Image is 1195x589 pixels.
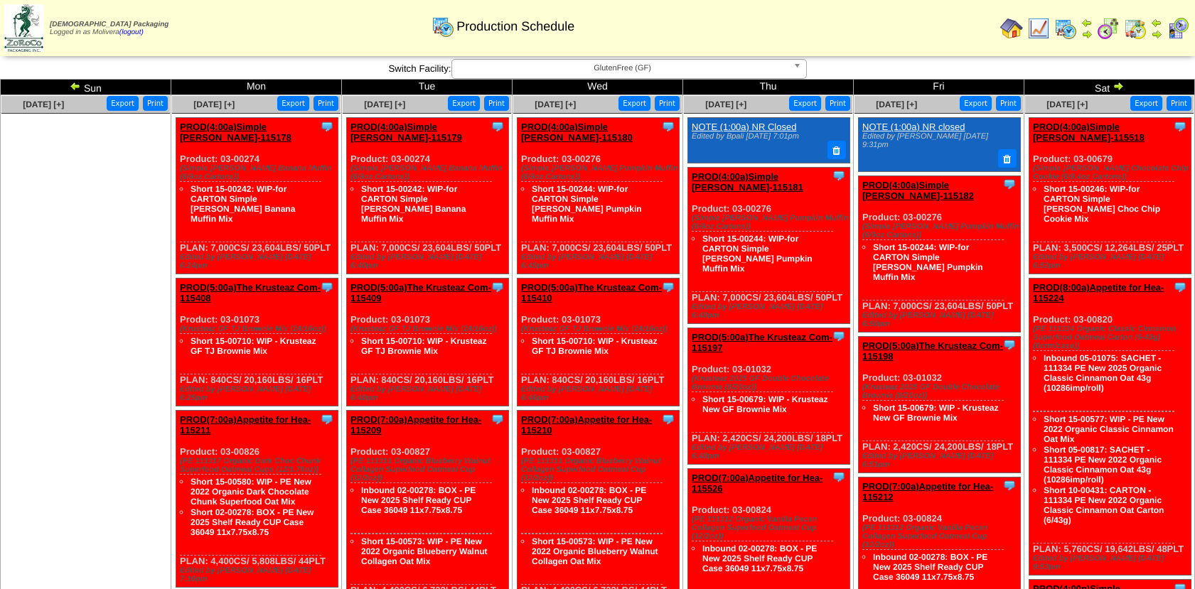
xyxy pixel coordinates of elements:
a: Short 15-00710: WIP - Krusteaz GF TJ Brownie Mix [191,336,316,356]
img: Tooltip [491,412,505,426]
a: Inbound 02-00278: BOX - PE New 2025 Shelf Ready CUP Case 36049 11x7.75x8.75 [702,544,817,573]
a: PROD(7:00a)Appetite for Hea-115212 [862,481,993,502]
td: Fri [854,80,1024,95]
div: Edited by [PERSON_NAME] [DATE] 7:16pm [180,566,338,583]
div: Edited by [PERSON_NAME] [DATE] 6:52pm [1033,253,1191,270]
div: Edited by [PERSON_NAME] [DATE] 6:40pm [350,253,508,270]
td: Sun [1,80,171,95]
div: Product: 03-00276 PLAN: 7,000CS / 23,604LBS / 50PLT [859,175,1021,332]
div: Edited by [PERSON_NAME] [DATE] 9:53pm [1033,554,1191,571]
div: Edited by [PERSON_NAME] [DATE] 6:45pm [521,253,679,270]
img: calendarblend.gif [1097,17,1120,40]
a: PROD(4:00a)Simple [PERSON_NAME]-115182 [862,180,974,201]
button: Print [484,96,509,111]
img: calendarcustomer.gif [1167,17,1189,40]
img: arrowleft.gif [70,80,81,92]
a: Short 15-00573: WIP - PE New 2022 Organic Blueberry Walnut Collagen Oat Mix [532,536,658,566]
a: [DATE] [+] [23,99,64,109]
button: Print [314,96,338,111]
button: Export [1130,96,1162,111]
a: PROD(5:00a)The Krusteaz Com-115197 [692,332,832,353]
button: Print [1167,96,1191,111]
img: calendarprod.gif [432,15,454,38]
img: arrowleft.gif [1151,17,1162,28]
button: Print [996,96,1021,111]
a: Short 15-00244: WIP-for CARTON Simple [PERSON_NAME] Pumpkin Muffin Mix [532,184,642,224]
a: PROD(5:00a)The Krusteaz Com-115410 [521,282,662,303]
div: (PE 111317 Organic Dark Choc Chunk Superfood Oatmeal Cups (12/1.76oz)) [180,457,338,474]
img: arrowleft.gif [1081,17,1093,28]
a: PROD(7:00a)Appetite for Hea-115210 [521,414,652,436]
div: Product: 03-01073 PLAN: 840CS / 20,160LBS / 16PLT [176,279,338,406]
div: (PE 111312 Organic Vanilla Pecan Collagen Superfood Oatmeal Cup (12/2oz)) [692,515,850,541]
a: Short 15-00246: WIP-for CARTON Simple [PERSON_NAME] Choc Chip Cookie Mix [1044,184,1160,224]
a: [DATE] [+] [193,99,235,109]
div: Product: 03-01032 PLAN: 2,420CS / 24,200LBS / 18PLT [859,336,1021,472]
span: [DATE] [+] [535,99,576,109]
div: (Simple [PERSON_NAME] Banana Muffin (6/9oz Cartons)) [180,164,338,181]
a: PROD(4:00a)Simple [PERSON_NAME]-115178 [180,121,291,143]
a: PROD(7:00a)Appetite for Hea-115209 [350,414,481,436]
a: Short 15-00679: WIP - Krusteaz New GF Brownie Mix [702,394,828,414]
img: Tooltip [320,412,334,426]
a: PROD(4:00a)Simple [PERSON_NAME]-115181 [692,171,803,193]
img: Tooltip [1002,337,1017,352]
td: Sat [1024,80,1195,95]
button: Export [448,96,480,111]
img: Tooltip [661,119,675,134]
div: Product: 03-01073 PLAN: 840CS / 20,160LBS / 16PLT [518,279,680,406]
td: Tue [342,80,513,95]
img: Tooltip [1002,177,1017,191]
img: arrowright.gif [1113,80,1124,92]
div: (Krusteaz GF TJ Brownie Mix (24/16oz)) [180,325,338,333]
button: Print [143,96,168,111]
div: Product: 03-00820 PLAN: 5,760CS / 19,642LBS / 48PLT [1029,279,1191,576]
img: Tooltip [661,280,675,294]
a: [DATE] [+] [1046,99,1088,109]
a: PROD(5:00a)The Krusteaz Com-115408 [180,282,321,303]
div: Edited by Bpali [DATE] 7:01pm [692,132,843,141]
a: PROD(4:00a)Simple [PERSON_NAME]-115518 [1033,121,1145,143]
div: (Krusteaz GF TJ Brownie Mix (24/16oz)) [521,325,679,333]
img: Tooltip [661,412,675,426]
a: Short 15-00244: WIP-for CARTON Simple [PERSON_NAME] Pumpkin Muffin Mix [873,242,983,282]
div: (Simple [PERSON_NAME] Chocolate Chip Cookie (6/9.4oz Cartons)) [1033,164,1191,181]
div: (Krusteaz 2025 GF Double Chocolate Brownie (8/20oz)) [862,383,1020,400]
a: PROD(7:00a)Appetite for Hea-115526 [692,472,822,494]
a: Inbound 02-00278: BOX - PE New 2025 Shelf Ready CUP Case 36049 11x7.75x8.75 [361,485,476,515]
div: Edited by [PERSON_NAME] [DATE] 6:46pm [521,385,679,402]
div: Edited by [PERSON_NAME] [DATE] 6:48pm [692,443,850,460]
img: arrowright.gif [1081,28,1093,40]
div: Product: 03-01073 PLAN: 840CS / 20,160LBS / 16PLT [347,279,509,406]
a: PROD(7:00a)Appetite for Hea-115211 [180,414,311,436]
img: Tooltip [320,280,334,294]
div: Product: 03-00276 PLAN: 7,000CS / 23,604LBS / 50PLT [518,118,680,274]
div: (PE 111311 Organic Blueberry Walnut Collagen Superfood Oatmeal Cup (12/2oz)) [521,457,679,482]
a: NOTE (1:00a) NR Closed [692,121,796,132]
img: line_graph.gif [1027,17,1050,40]
div: (Simple [PERSON_NAME] Banana Muffin (6/9oz Cartons)) [350,164,508,181]
img: Tooltip [1002,478,1017,492]
img: calendarprod.gif [1054,17,1077,40]
div: Product: 03-00826 PLAN: 4,400CS / 5,808LBS / 44PLT [176,411,338,588]
button: Export [789,96,821,111]
div: (Simple [PERSON_NAME] Pumpkin Muffin (6/9oz Cartons)) [862,222,1020,239]
div: (PE 111312 Organic Vanilla Pecan Collagen Superfood Oatmeal Cup (12/2oz)) [862,524,1020,549]
a: Short 15-00244: WIP-for CARTON Simple [PERSON_NAME] Pumpkin Muffin Mix [702,234,813,274]
div: Edited by [PERSON_NAME] [DATE] 6:24pm [180,253,338,270]
img: Tooltip [491,280,505,294]
div: Edited by [PERSON_NAME] [DATE] 6:51pm [862,452,1020,469]
a: Short 10-00431: CARTON - 111334 PE New 2022 Organic Classic Cinnamon Oat Carton (6/43g) [1044,485,1164,525]
a: [DATE] [+] [705,99,746,109]
button: Delete Note [827,141,846,159]
a: Short 15-00242: WIP-for CARTON Simple [PERSON_NAME] Banana Muffin Mix [361,184,466,224]
a: Short 15-00679: WIP - Krusteaz New GF Brownie Mix [873,403,999,423]
img: Tooltip [832,168,846,183]
a: Short 15-00573: WIP - PE New 2022 Organic Blueberry Walnut Collagen Oat Mix [361,536,488,566]
div: (Simple [PERSON_NAME] Pumpkin Muffin (6/9oz Cartons)) [692,214,850,231]
span: [DEMOGRAPHIC_DATA] Packaging [50,21,168,28]
span: [DATE] [+] [364,99,405,109]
